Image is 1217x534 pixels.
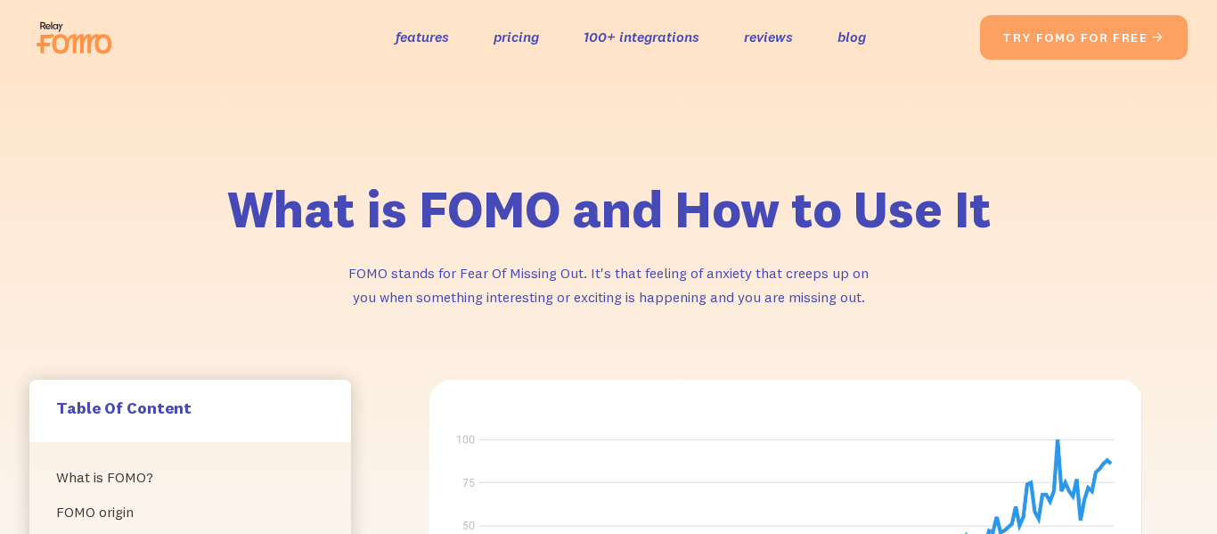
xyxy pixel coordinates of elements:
h5: Table Of Content [56,398,324,418]
h1: What is FOMO and How to Use It [154,178,1063,241]
a: blog [837,24,866,50]
a: FOMO origin [56,495,324,530]
a: What is FOMO? [56,460,324,495]
a: pricing [494,24,539,50]
a: 100+ integrations [584,24,699,50]
a: try fomo for free [980,15,1188,60]
p: FOMO stands for Fear Of Missing Out. It's that feeling of anxiety that creeps up on you when some... [341,261,876,308]
a: reviews [744,24,793,50]
a: features [396,24,449,50]
span:  [1151,29,1165,45]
